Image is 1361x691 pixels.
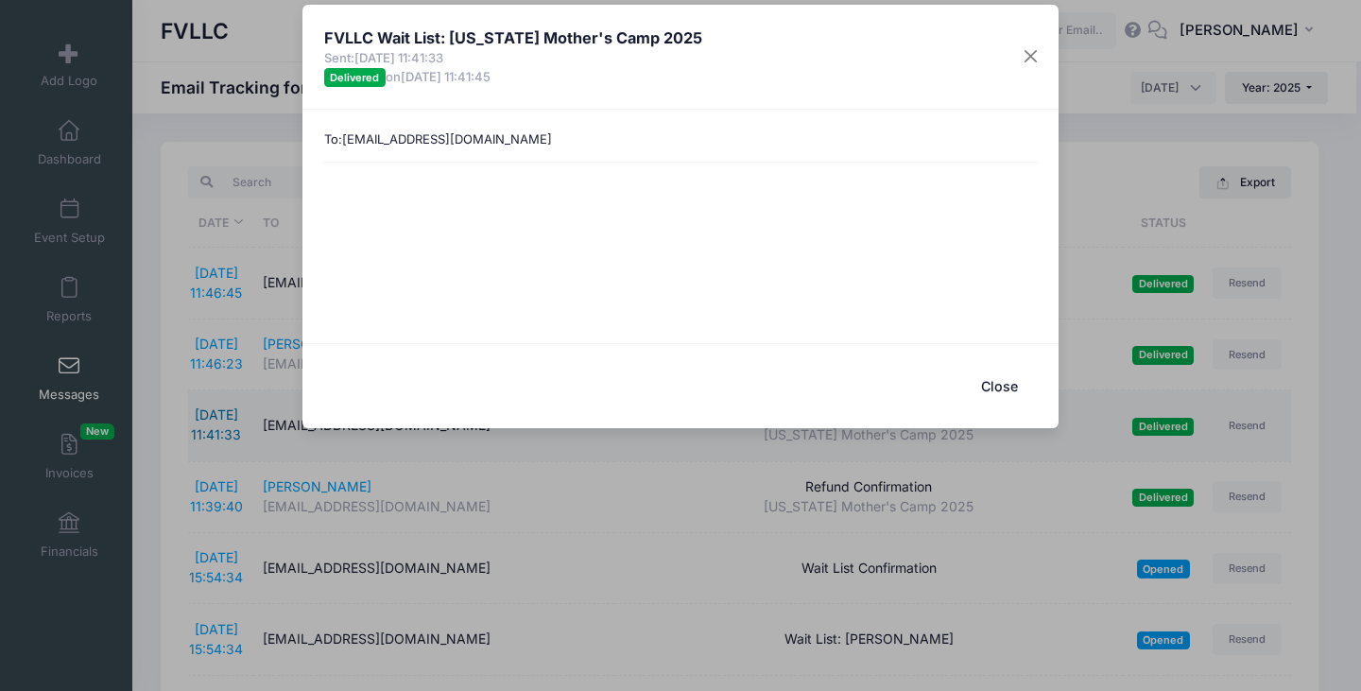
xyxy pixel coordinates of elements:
[961,366,1037,406] button: Close
[342,131,552,147] span: [EMAIL_ADDRESS][DOMAIN_NAME]
[315,130,1046,149] div: To:
[324,26,702,49] h4: FVLLC Wait List: [US_STATE] Mother's Camp 2025
[401,69,491,84] span: [DATE] 11:41:45
[324,49,702,68] span: Sent:
[324,68,386,86] span: Delivered
[386,69,491,84] span: on
[354,50,443,65] span: [DATE] 11:41:33
[1014,40,1048,74] button: Close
